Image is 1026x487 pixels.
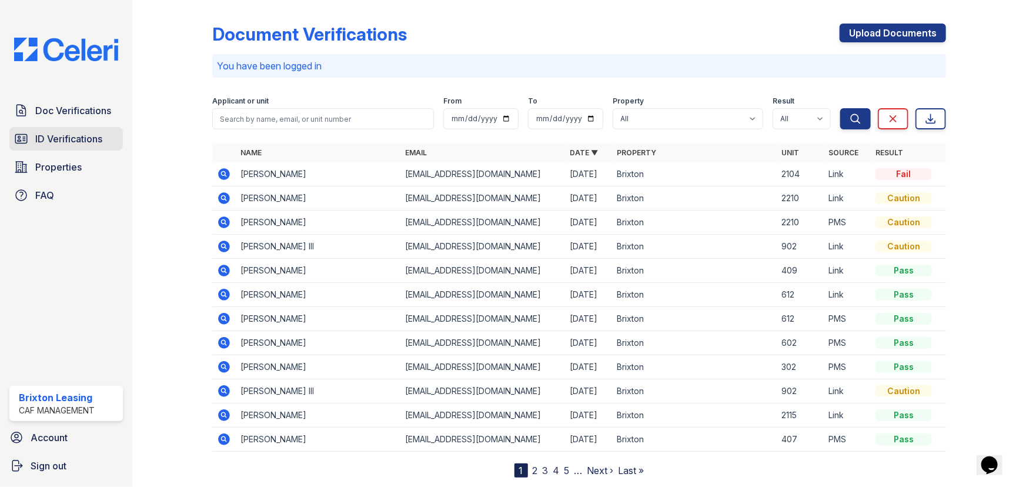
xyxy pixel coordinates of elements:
[824,162,871,186] td: Link
[828,148,858,157] a: Source
[619,465,644,476] a: Last »
[875,313,932,325] div: Pass
[777,186,824,211] td: 2210
[565,186,612,211] td: [DATE]
[236,428,400,452] td: [PERSON_NAME]
[236,283,400,307] td: [PERSON_NAME]
[824,379,871,403] td: Link
[777,331,824,355] td: 602
[875,168,932,180] div: Fail
[236,186,400,211] td: [PERSON_NAME]
[613,96,644,106] label: Property
[514,463,528,478] div: 1
[824,186,871,211] td: Link
[612,259,777,283] td: Brixton
[824,211,871,235] td: PMS
[777,379,824,403] td: 902
[777,283,824,307] td: 612
[777,307,824,331] td: 612
[9,184,123,207] a: FAQ
[875,241,932,252] div: Caution
[824,355,871,379] td: PMS
[777,211,824,235] td: 2210
[236,403,400,428] td: [PERSON_NAME]
[612,355,777,379] td: Brixton
[612,307,777,331] td: Brixton
[400,211,565,235] td: [EMAIL_ADDRESS][DOMAIN_NAME]
[400,331,565,355] td: [EMAIL_ADDRESS][DOMAIN_NAME]
[217,59,941,73] p: You have been logged in
[9,127,123,151] a: ID Verifications
[612,283,777,307] td: Brixton
[19,405,95,416] div: CAF Management
[543,465,549,476] a: 3
[875,192,932,204] div: Caution
[875,433,932,445] div: Pass
[875,148,903,157] a: Result
[212,96,269,106] label: Applicant or unit
[565,211,612,235] td: [DATE]
[236,331,400,355] td: [PERSON_NAME]
[400,186,565,211] td: [EMAIL_ADDRESS][DOMAIN_NAME]
[400,428,565,452] td: [EMAIL_ADDRESS][DOMAIN_NAME]
[875,216,932,228] div: Caution
[617,148,656,157] a: Property
[9,99,123,122] a: Doc Verifications
[236,355,400,379] td: [PERSON_NAME]
[400,235,565,259] td: [EMAIL_ADDRESS][DOMAIN_NAME]
[400,162,565,186] td: [EMAIL_ADDRESS][DOMAIN_NAME]
[612,428,777,452] td: Brixton
[443,96,462,106] label: From
[977,440,1014,475] iframe: chat widget
[31,431,68,445] span: Account
[212,24,407,45] div: Document Verifications
[875,265,932,276] div: Pass
[400,283,565,307] td: [EMAIL_ADDRESS][DOMAIN_NAME]
[400,355,565,379] td: [EMAIL_ADDRESS][DOMAIN_NAME]
[236,235,400,259] td: [PERSON_NAME] III
[236,162,400,186] td: [PERSON_NAME]
[212,108,434,129] input: Search by name, email, or unit number
[405,148,427,157] a: Email
[400,379,565,403] td: [EMAIL_ADDRESS][DOMAIN_NAME]
[528,96,537,106] label: To
[9,155,123,179] a: Properties
[565,307,612,331] td: [DATE]
[400,259,565,283] td: [EMAIL_ADDRESS][DOMAIN_NAME]
[612,379,777,403] td: Brixton
[824,307,871,331] td: PMS
[565,283,612,307] td: [DATE]
[35,160,82,174] span: Properties
[236,379,400,403] td: [PERSON_NAME] III
[565,331,612,355] td: [DATE]
[875,289,932,301] div: Pass
[824,259,871,283] td: Link
[553,465,560,476] a: 4
[35,104,111,118] span: Doc Verifications
[824,331,871,355] td: PMS
[612,403,777,428] td: Brixton
[777,259,824,283] td: 409
[587,465,614,476] a: Next ›
[781,148,799,157] a: Unit
[777,235,824,259] td: 902
[565,162,612,186] td: [DATE]
[565,428,612,452] td: [DATE]
[35,188,54,202] span: FAQ
[533,465,538,476] a: 2
[565,355,612,379] td: [DATE]
[875,337,932,349] div: Pass
[564,465,570,476] a: 5
[5,454,128,478] a: Sign out
[574,463,583,478] span: …
[236,307,400,331] td: [PERSON_NAME]
[777,162,824,186] td: 2104
[824,428,871,452] td: PMS
[612,235,777,259] td: Brixton
[570,148,598,157] a: Date ▼
[5,426,128,449] a: Account
[875,361,932,373] div: Pass
[400,307,565,331] td: [EMAIL_ADDRESS][DOMAIN_NAME]
[875,409,932,421] div: Pass
[400,403,565,428] td: [EMAIL_ADDRESS][DOMAIN_NAME]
